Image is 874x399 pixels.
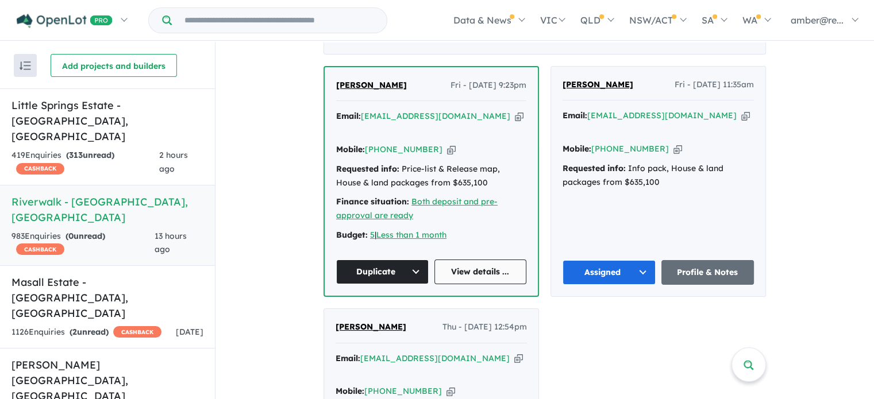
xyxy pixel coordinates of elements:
span: CASHBACK [16,243,64,255]
span: Fri - [DATE] 11:35am [675,78,754,92]
div: | [336,228,526,242]
span: 313 [69,150,83,160]
strong: ( unread) [66,231,105,241]
div: Info pack, House & land packages from $635,100 [563,162,754,189]
button: Copy [447,144,456,156]
input: Try estate name, suburb, builder or developer [174,8,384,33]
button: Assigned [563,260,656,285]
span: Fri - [DATE] 9:23pm [451,79,526,92]
a: [EMAIL_ADDRESS][DOMAIN_NAME] [360,353,510,363]
a: [PHONE_NUMBER] [364,386,442,396]
span: amber@re... [791,14,844,26]
span: Thu - [DATE] 12:54pm [442,320,527,334]
a: [PHONE_NUMBER] [591,144,669,154]
a: [PERSON_NAME] [563,78,633,92]
strong: Budget: [336,230,368,240]
button: Add projects and builders [51,54,177,77]
button: Copy [514,352,523,365]
strong: Mobile: [563,144,591,154]
strong: ( unread) [66,150,114,160]
strong: Mobile: [336,386,364,396]
span: [PERSON_NAME] [336,321,406,332]
button: Copy [446,385,455,397]
strong: Finance situation: [336,196,409,207]
strong: Email: [336,111,361,121]
a: [PHONE_NUMBER] [365,144,442,154]
span: 2 hours ago [159,150,188,174]
div: Price-list & Release map, House & land packages from $635,100 [336,162,526,190]
button: Copy [515,110,523,122]
strong: Requested info: [336,164,399,174]
strong: Email: [336,353,360,363]
span: 2 [72,327,77,337]
div: 1126 Enquir ies [11,326,161,339]
button: Copy [741,110,750,122]
button: Copy [673,143,682,155]
img: Openlot PRO Logo White [17,14,113,28]
a: Profile & Notes [661,260,754,285]
h5: Little Springs Estate - [GEOGRAPHIC_DATA] , [GEOGRAPHIC_DATA] [11,98,203,144]
span: [PERSON_NAME] [336,80,407,90]
strong: Mobile: [336,144,365,154]
span: [PERSON_NAME] [563,79,633,90]
strong: Requested info: [563,163,626,173]
a: Both deposit and pre-approval are ready [336,196,498,220]
a: View details ... [434,259,527,284]
div: 983 Enquir ies [11,230,155,257]
h5: Riverwalk - [GEOGRAPHIC_DATA] , [GEOGRAPHIC_DATA] [11,194,203,225]
span: CASHBACK [16,163,64,175]
strong: Email: [563,110,587,121]
a: 5 [370,230,375,240]
span: CASHBACK [113,326,161,338]
a: Less than 1 month [376,230,446,240]
strong: ( unread) [70,327,109,337]
div: 419 Enquir ies [11,149,159,176]
a: [EMAIL_ADDRESS][DOMAIN_NAME] [587,110,737,121]
a: [PERSON_NAME] [336,320,406,334]
span: [DATE] [176,327,203,337]
button: Duplicate [336,259,429,284]
span: 13 hours ago [155,231,187,255]
a: [PERSON_NAME] [336,79,407,92]
a: [EMAIL_ADDRESS][DOMAIN_NAME] [361,111,510,121]
span: - 3 Enquir ies [363,33,407,43]
img: sort.svg [20,61,31,70]
h5: Masall Estate - [GEOGRAPHIC_DATA] , [GEOGRAPHIC_DATA] [11,274,203,321]
span: 0 [68,231,74,241]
